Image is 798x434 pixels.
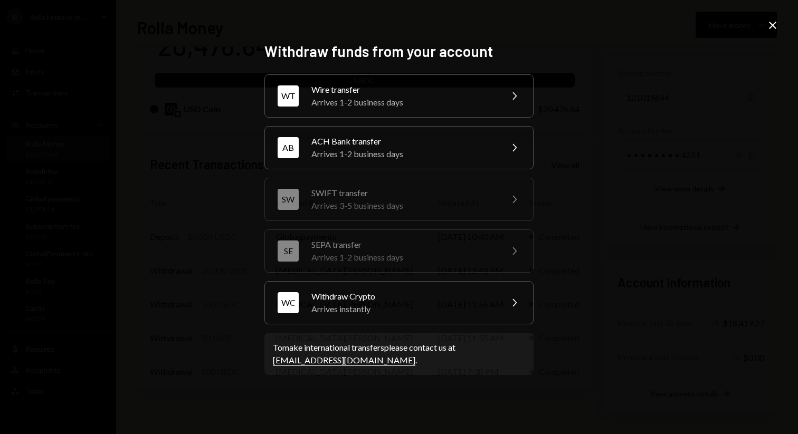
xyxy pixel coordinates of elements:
[264,41,534,62] h2: Withdraw funds from your account
[264,126,534,169] button: ABACH Bank transferArrives 1-2 business days
[264,229,534,273] button: SESEPA transferArrives 1-2 business days
[311,148,495,160] div: Arrives 1-2 business days
[278,137,299,158] div: AB
[311,251,495,264] div: Arrives 1-2 business days
[311,83,495,96] div: Wire transfer
[311,135,495,148] div: ACH Bank transfer
[278,189,299,210] div: SW
[311,238,495,251] div: SEPA transfer
[273,355,415,366] a: [EMAIL_ADDRESS][DOMAIN_NAME]
[311,96,495,109] div: Arrives 1-2 business days
[278,240,299,262] div: SE
[311,290,495,303] div: Withdraw Crypto
[273,341,525,367] div: To make international transfers please contact us at .
[264,74,534,118] button: WTWire transferArrives 1-2 business days
[311,303,495,315] div: Arrives instantly
[311,187,495,199] div: SWIFT transfer
[264,178,534,221] button: SWSWIFT transferArrives 3-5 business days
[311,199,495,212] div: Arrives 3-5 business days
[264,281,534,324] button: WCWithdraw CryptoArrives instantly
[278,85,299,107] div: WT
[278,292,299,313] div: WC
